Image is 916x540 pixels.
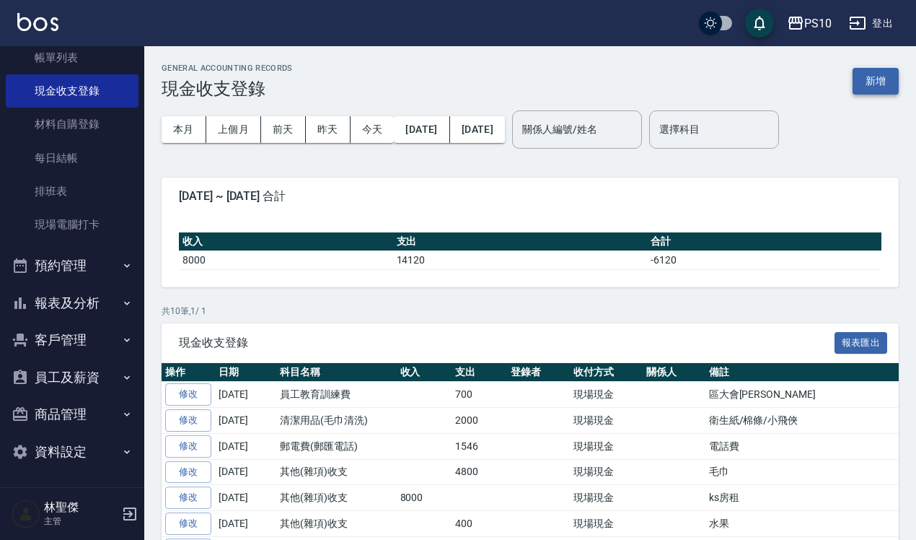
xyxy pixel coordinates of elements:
[276,433,397,459] td: 郵電費(郵匯電話)
[6,208,138,241] a: 現場電腦打卡
[6,247,138,284] button: 預約管理
[12,500,40,528] img: Person
[179,232,393,251] th: 收入
[179,251,393,269] td: 8000
[394,116,449,143] button: [DATE]
[276,408,397,434] td: 清潔用品(毛巾清洗)
[6,321,138,359] button: 客戶管理
[6,396,138,433] button: 商品管理
[853,74,899,87] a: 新增
[162,79,293,99] h3: 現金收支登錄
[570,363,643,382] th: 收付方式
[162,64,293,73] h2: GENERAL ACCOUNTING RECORDS
[397,363,452,382] th: 收入
[306,116,351,143] button: 昨天
[6,141,138,175] a: 每日結帳
[261,116,306,143] button: 前天
[206,116,261,143] button: 上個月
[570,485,643,511] td: 現場現金
[647,232,881,251] th: 合計
[6,108,138,141] a: 材料自購登錄
[6,175,138,208] a: 排班表
[643,363,705,382] th: 關係人
[162,116,206,143] button: 本月
[450,116,505,143] button: [DATE]
[393,251,648,269] td: 14120
[165,435,211,458] a: 修改
[276,363,397,382] th: 科目名稱
[452,408,507,434] td: 2000
[215,511,276,537] td: [DATE]
[452,511,507,537] td: 400
[570,511,643,537] td: 現場現金
[6,74,138,108] a: 現金收支登錄
[397,485,452,511] td: 8000
[165,487,211,509] a: 修改
[165,383,211,406] a: 修改
[17,13,58,31] img: Logo
[165,409,211,432] a: 修改
[276,459,397,485] td: 其他(雜項)收支
[393,232,648,251] th: 支出
[570,382,643,408] td: 現場現金
[570,459,643,485] td: 現場現金
[843,10,899,37] button: 登出
[276,382,397,408] td: 員工教育訓練費
[215,363,276,382] th: 日期
[179,189,881,204] span: [DATE] ~ [DATE] 合計
[179,336,834,350] span: 現金收支登錄
[162,363,215,382] th: 操作
[215,459,276,485] td: [DATE]
[215,485,276,511] td: [DATE]
[6,359,138,396] button: 員工及薪資
[215,433,276,459] td: [DATE]
[781,9,837,38] button: PS10
[276,485,397,511] td: 其他(雜項)收支
[44,500,118,515] h5: 林聖傑
[570,408,643,434] td: 現場現金
[215,408,276,434] td: [DATE]
[507,363,570,382] th: 登錄者
[745,9,774,38] button: save
[452,433,507,459] td: 1546
[215,382,276,408] td: [DATE]
[452,382,507,408] td: 700
[834,335,888,349] a: 報表匯出
[44,515,118,528] p: 主管
[165,513,211,535] a: 修改
[452,459,507,485] td: 4800
[804,14,832,32] div: PS10
[162,305,899,318] p: 共 10 筆, 1 / 1
[570,433,643,459] td: 現場現金
[6,284,138,322] button: 報表及分析
[351,116,395,143] button: 今天
[647,251,881,269] td: -6120
[452,363,507,382] th: 支出
[6,433,138,471] button: 資料設定
[853,68,899,95] button: 新增
[165,461,211,484] a: 修改
[834,332,888,354] button: 報表匯出
[276,511,397,537] td: 其他(雜項)收支
[6,41,138,74] a: 帳單列表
